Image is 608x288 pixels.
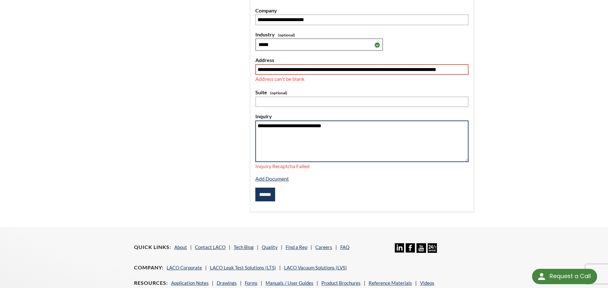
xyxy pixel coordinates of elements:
a: 24/7 Support [428,248,437,254]
a: Drawings [217,280,237,286]
a: Application Notes [171,280,209,286]
div: Request a Call [532,269,597,284]
a: Videos [420,280,434,286]
a: Product Brochures [321,280,361,286]
a: Quality [262,244,278,250]
a: LACO Corporate [167,265,202,270]
a: Find a Rep [286,244,307,250]
a: Forms [245,280,258,286]
a: Contact LACO [195,244,226,250]
label: Address [255,56,469,64]
h4: Quick Links [134,244,171,251]
a: Careers [315,244,332,250]
a: Reference Materials [369,280,412,286]
a: About [174,244,187,250]
a: Tech Blog [234,244,254,250]
a: Manuals / User Guides [266,280,313,286]
label: Company [255,6,469,15]
a: LACO Vacuum Solutions (LVS) [284,265,347,270]
span: Inquiry Recaptcha Failed [255,163,310,169]
label: Suite [255,88,469,97]
h4: Company [134,264,163,271]
div: Request a Call [550,269,591,284]
label: Inquiry [255,112,469,121]
span: Address can't be blank [255,76,304,82]
label: Industry [255,30,469,39]
h4: Resources [134,280,168,286]
img: round button [537,271,547,282]
a: Add Document [255,175,289,182]
a: LACO Leak Test Solutions (LTS) [210,265,276,270]
a: FAQ [340,244,349,250]
img: 24/7 Support Icon [428,243,437,253]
